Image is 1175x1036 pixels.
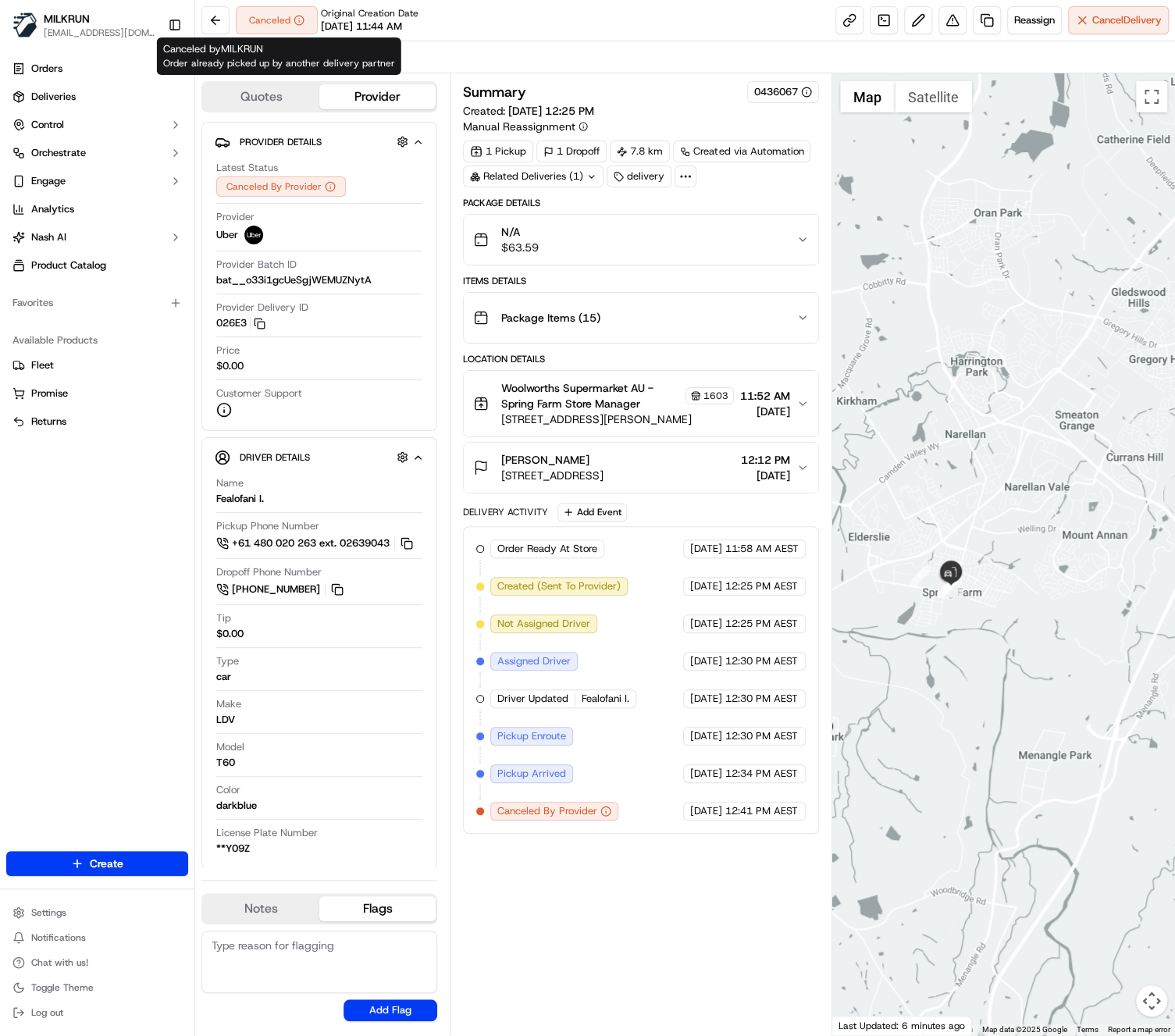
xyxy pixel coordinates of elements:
span: Canceled by MILKRUN [163,42,395,69]
button: Notes [203,896,319,921]
span: 12:12 PM [741,452,790,468]
span: [DATE] [740,404,790,419]
button: MILKRUN [44,11,90,27]
button: Add Event [557,503,627,522]
span: 12:30 PM AEST [725,692,798,706]
img: Google [836,1015,888,1035]
h3: Summary [463,85,526,99]
span: [DATE] 12:25 PM [508,104,594,118]
a: Terms (opens in new tab) [1077,1025,1098,1034]
span: Toggle Theme [31,981,94,994]
span: Color [216,783,240,797]
div: Available Products [6,328,188,353]
button: Chat with us! [6,952,188,974]
span: N/A [501,224,539,240]
a: Report a map error [1108,1025,1170,1034]
span: $0.00 [216,359,244,373]
button: Orchestrate [6,141,188,166]
button: 0436067 [754,85,812,99]
span: Driver Details [240,451,310,464]
button: Provider [319,84,436,109]
span: Analytics [31,202,74,216]
span: Price [216,344,240,358]
span: Orchestrate [31,146,86,160]
button: Returns [6,409,188,434]
span: Manual Reassignment [463,119,575,134]
button: Toggle fullscreen view [1136,81,1167,112]
span: bat__o33i1gcUeSgjWEMUZNytA [216,273,372,287]
span: Canceled By Provider [497,804,597,818]
button: [EMAIL_ADDRESS][DOMAIN_NAME] [44,27,155,39]
span: Pickup Enroute [497,729,566,743]
button: Manual Reassignment [463,119,588,134]
div: Location Details [463,353,818,365]
span: Map data ©2025 Google [982,1025,1067,1034]
button: Toggle Theme [6,977,188,999]
div: delivery [607,166,671,187]
a: Created via Automation [673,141,810,162]
span: Provider [216,210,255,224]
span: Provider Details [240,136,322,148]
span: [DATE] [690,692,722,706]
span: 12:30 PM AEST [725,729,798,743]
button: Woolworths Supermarket AU - Spring Farm Store Manager1603[STREET_ADDRESS][PERSON_NAME]11:52 AM[DATE] [464,371,817,436]
span: Provider Batch ID [216,258,297,272]
span: Not Assigned Driver [497,617,590,631]
span: Name [216,476,244,490]
span: Model [216,740,244,754]
button: Add Flag [344,999,437,1021]
span: [DATE] [741,468,790,483]
a: [PHONE_NUMBER] [216,581,346,598]
span: Assigned Driver [497,654,571,668]
a: Open this area in Google Maps (opens a new window) [836,1015,888,1035]
img: uber-new-logo.jpeg [244,226,263,244]
div: Related Deliveries (1) [463,166,604,187]
div: T60 [216,756,235,770]
span: Log out [31,1006,63,1019]
span: Created: [463,103,594,119]
div: LDV [216,713,235,727]
span: Pickup Phone Number [216,519,319,533]
span: Customer Support [216,386,302,401]
div: Canceled [236,6,318,34]
button: Reassign [1007,6,1062,34]
button: Driver Details [215,444,424,470]
span: Product Catalog [31,258,106,272]
div: darkblue [216,799,257,813]
span: [DATE] [690,767,722,781]
button: N/A$63.59 [464,215,817,265]
button: CancelDelivery [1068,6,1169,34]
span: Notifications [31,931,86,944]
span: Chat with us! [31,956,88,969]
div: Items Details [463,275,818,287]
span: 12:41 PM AEST [725,804,798,818]
span: [DATE] [690,654,722,668]
span: Orders [31,62,62,76]
span: 12:25 PM AEST [725,617,798,631]
a: Orders [6,56,188,81]
a: +61 480 020 263 ext. 02639043 [216,535,415,552]
img: MILKRUN [12,12,37,37]
span: 12:30 PM AEST [725,654,798,668]
div: 1 Dropoff [536,141,607,162]
span: [DATE] [690,729,722,743]
div: $0.00 [216,627,244,641]
span: [STREET_ADDRESS][PERSON_NAME] [501,411,733,427]
span: 12:34 PM AEST [725,767,798,781]
span: Pickup Arrived [497,767,566,781]
button: Log out [6,1002,188,1024]
span: Fleet [31,358,54,372]
span: Uber [216,228,238,242]
span: Driver Updated [497,692,568,706]
span: Control [31,118,64,132]
div: Favorites [6,290,188,315]
button: Provider Details [215,129,424,155]
span: Latest Status [216,161,278,175]
span: [DATE] [690,617,722,631]
div: Fealofani I. [216,492,264,506]
span: Type [216,654,239,668]
button: Control [6,112,188,137]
